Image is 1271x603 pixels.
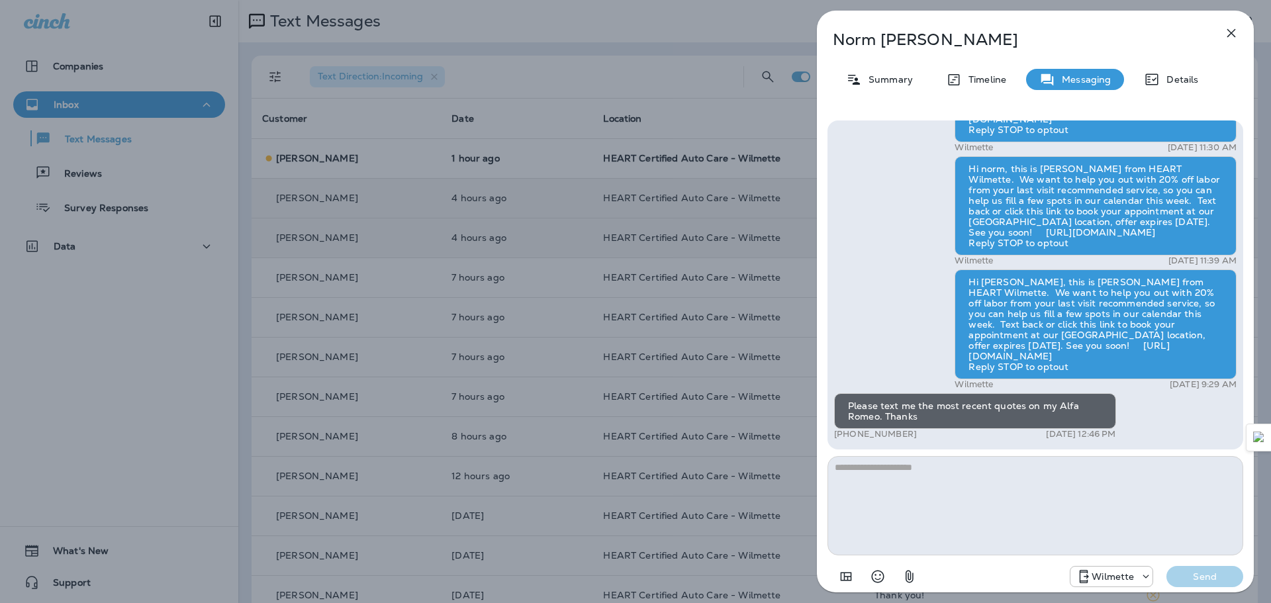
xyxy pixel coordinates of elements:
p: Timeline [962,74,1006,85]
p: Summary [862,74,913,85]
button: Add in a premade template [833,563,859,590]
div: Hi [PERSON_NAME], this is [PERSON_NAME] from HEART Wilmette. We want to help you out with 20% off... [955,269,1237,379]
p: Wilmette [955,255,993,266]
p: Wilmette [955,379,993,390]
p: Norm [PERSON_NAME] [833,30,1194,49]
div: Hi norm, this is [PERSON_NAME] from HEART Wilmette. We want to help you out with 20% off labor fr... [955,156,1237,255]
div: +1 (847) 865-9557 [1070,569,1153,584]
p: Wilmette [1092,571,1134,582]
p: [DATE] 12:46 PM [1046,429,1115,440]
button: Select an emoji [865,563,891,590]
p: [DATE] 9:29 AM [1170,379,1237,390]
img: Detect Auto [1253,432,1265,443]
p: Details [1160,74,1198,85]
p: [DATE] 11:30 AM [1168,142,1237,153]
p: Wilmette [955,142,993,153]
p: Messaging [1055,74,1111,85]
p: [PHONE_NUMBER] [834,429,917,440]
div: Please text me the most recent quotes on my Alfa Romeo. Thanks [834,393,1116,429]
p: [DATE] 11:39 AM [1168,255,1237,266]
